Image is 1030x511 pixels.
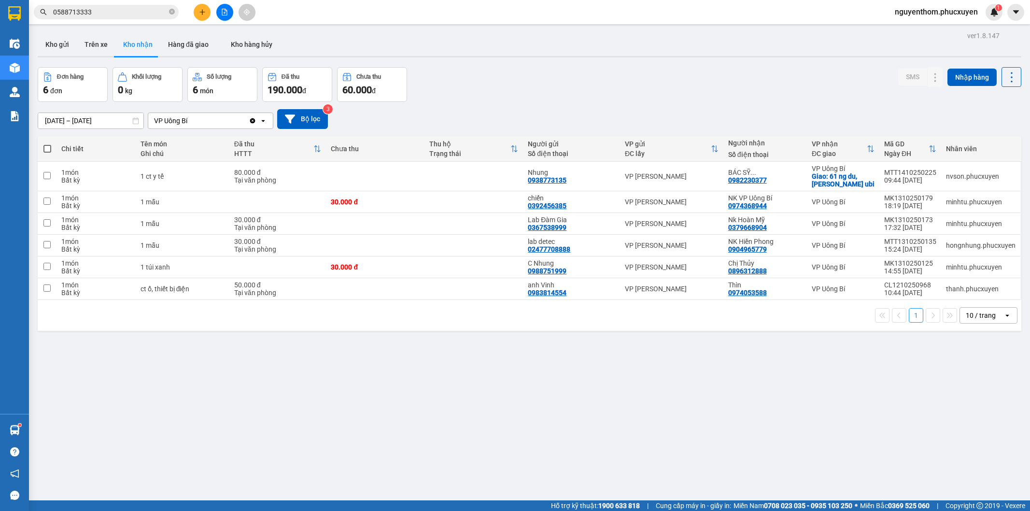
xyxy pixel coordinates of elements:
[38,113,143,128] input: Select a date range.
[884,169,936,176] div: MTT1410250225
[528,150,615,157] div: Số điện thoại
[154,116,187,126] div: VP Uông Bí
[812,198,875,206] div: VP Uông Bí
[10,491,19,500] span: message
[229,136,326,162] th: Toggle SortBy
[125,87,132,95] span: kg
[728,202,767,210] div: 0974368944
[728,224,767,231] div: 0379668904
[1007,4,1024,21] button: caret-down
[946,263,1016,271] div: minhtu.phucxuyen
[888,502,930,510] strong: 0369 525 060
[620,136,723,162] th: Toggle SortBy
[946,241,1016,249] div: hongnhung.phucxuyen
[132,73,161,80] div: Khối lượng
[277,109,328,129] button: Bộ lọc
[812,285,875,293] div: VP Uông Bí
[77,33,115,56] button: Trên xe
[625,263,719,271] div: VP [PERSON_NAME]
[61,267,130,275] div: Bất kỳ
[169,8,175,17] span: close-circle
[947,69,997,86] button: Nhập hàng
[647,500,649,511] span: |
[946,198,1016,206] div: minhtu.phucxuyen
[424,136,523,162] th: Toggle SortBy
[884,150,929,157] div: Ngày ĐH
[884,216,936,224] div: MK1310250173
[884,289,936,297] div: 10:44 [DATE]
[728,216,802,224] div: Nk Hoàn Mỹ
[323,104,333,114] sup: 3
[262,67,332,102] button: Đã thu190.000đ
[216,4,233,21] button: file-add
[331,263,420,271] div: 30.000 đ
[38,33,77,56] button: Kho gửi
[625,172,719,180] div: VP [PERSON_NAME]
[331,145,420,153] div: Chưa thu
[884,202,936,210] div: 18:19 [DATE]
[372,87,376,95] span: đ
[10,111,20,121] img: solution-icon
[61,145,130,153] div: Chi tiết
[234,281,322,289] div: 50.000 đ
[625,285,719,293] div: VP [PERSON_NAME]
[61,202,130,210] div: Bất kỳ
[812,140,867,148] div: VP nhận
[50,87,62,95] span: đơn
[231,41,272,48] span: Kho hàng hủy
[884,140,929,148] div: Mã GD
[10,469,19,478] span: notification
[61,238,130,245] div: 1 món
[234,245,322,253] div: Tại văn phòng
[193,84,198,96] span: 6
[946,220,1016,227] div: minhtu.phucxuyen
[625,198,719,206] div: VP [PERSON_NAME]
[528,216,615,224] div: Lab Đàm Gia
[734,500,852,511] span: Miền Nam
[141,150,225,157] div: Ghi chú
[946,145,1016,153] div: Nhân viên
[528,176,566,184] div: 0938773135
[337,67,407,102] button: Chưa thu60.000đ
[884,176,936,184] div: 09:44 [DATE]
[141,198,225,206] div: 1 mẫu
[141,285,225,293] div: ct ổ, thiết bị điện
[812,263,875,271] div: VP Uông Bí
[764,502,852,510] strong: 0708 023 035 - 0935 103 250
[656,500,731,511] span: Cung cấp máy in - giấy in:
[10,87,20,97] img: warehouse-icon
[728,151,802,158] div: Số điện thoại
[728,281,802,289] div: Thìn
[221,9,228,15] span: file-add
[884,194,936,202] div: MK1310250179
[18,424,21,426] sup: 1
[61,289,130,297] div: Bất kỳ
[884,245,936,253] div: 15:24 [DATE]
[528,281,615,289] div: anh Vinh
[855,504,858,508] span: ⚪️
[884,259,936,267] div: MK1310250125
[967,30,1000,41] div: ver 1.8.147
[429,150,510,157] div: Trạng thái
[728,238,802,245] div: NK Hiền Phong
[268,84,302,96] span: 190.000
[8,6,21,21] img: logo-vxr
[160,33,216,56] button: Hàng đã giao
[169,9,175,14] span: close-circle
[909,308,923,323] button: 1
[43,84,48,96] span: 6
[356,73,381,80] div: Chưa thu
[40,9,47,15] span: search
[282,73,299,80] div: Đã thu
[812,150,867,157] div: ĐC giao
[61,245,130,253] div: Bất kỳ
[812,165,875,172] div: VP Uông Bí
[1003,312,1011,319] svg: open
[728,169,802,176] div: BÁC SỸ THANH/0989581923
[750,169,756,176] span: ...
[141,140,225,148] div: Tên món
[200,87,213,95] span: món
[966,311,996,320] div: 10 / trang
[234,238,322,245] div: 30.000 đ
[118,84,123,96] span: 0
